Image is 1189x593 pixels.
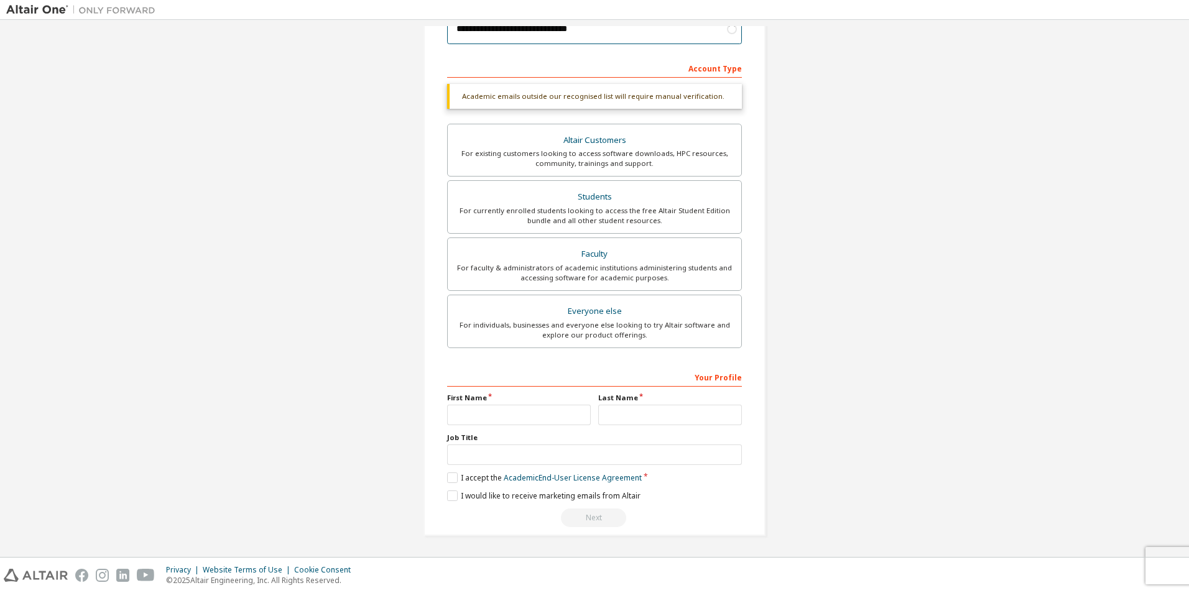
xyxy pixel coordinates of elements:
[455,188,734,206] div: Students
[504,472,642,483] a: Academic End-User License Agreement
[166,575,358,586] p: © 2025 Altair Engineering, Inc. All Rights Reserved.
[455,246,734,263] div: Faculty
[455,149,734,168] div: For existing customers looking to access software downloads, HPC resources, community, trainings ...
[455,132,734,149] div: Altair Customers
[203,565,294,575] div: Website Terms of Use
[455,320,734,340] div: For individuals, businesses and everyone else looking to try Altair software and explore our prod...
[455,206,734,226] div: For currently enrolled students looking to access the free Altair Student Edition bundle and all ...
[137,569,155,582] img: youtube.svg
[447,393,591,403] label: First Name
[598,393,742,403] label: Last Name
[455,263,734,283] div: For faculty & administrators of academic institutions administering students and accessing softwa...
[455,303,734,320] div: Everyone else
[166,565,203,575] div: Privacy
[447,367,742,387] div: Your Profile
[447,433,742,443] label: Job Title
[447,472,642,483] label: I accept the
[447,508,742,527] div: Please wait while checking email ...
[6,4,162,16] img: Altair One
[447,490,641,501] label: I would like to receive marketing emails from Altair
[447,58,742,78] div: Account Type
[294,565,358,575] div: Cookie Consent
[4,569,68,582] img: altair_logo.svg
[447,84,742,109] div: Academic emails outside our recognised list will require manual verification.
[116,569,129,582] img: linkedin.svg
[75,569,88,582] img: facebook.svg
[96,569,109,582] img: instagram.svg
